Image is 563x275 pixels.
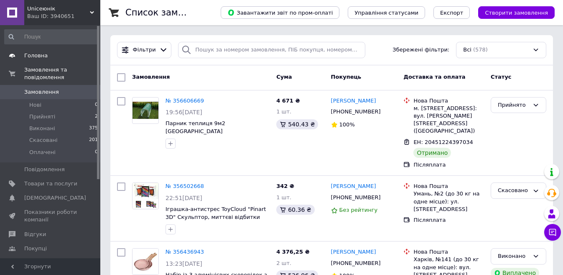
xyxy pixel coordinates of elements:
[433,6,470,19] button: Експорт
[132,97,159,124] a: Фото товару
[276,108,291,115] span: 1 шт.
[24,88,59,96] span: Замовлення
[491,74,512,80] span: Статус
[24,52,48,59] span: Головна
[125,8,210,18] h1: Список замовлень
[354,10,418,16] span: Управління статусами
[276,260,291,266] span: 2 шт.
[331,182,376,190] a: [PERSON_NAME]
[166,183,204,189] a: № 356502668
[27,5,90,13] span: Uniceюнік
[133,46,156,54] span: Фільтри
[166,206,266,220] a: Іграшка-антистрес ToyCloud "Pinart 3D" Скульптор, миттєві відбитки
[329,192,382,203] div: [PHONE_NUMBER]
[166,260,202,267] span: 13:23[DATE]
[166,98,204,104] a: № 356606669
[276,74,292,80] span: Cума
[132,183,158,209] img: Фото товару
[166,109,202,116] span: 19:56[DATE]
[331,74,362,80] span: Покупець
[24,245,47,252] span: Покупці
[178,42,365,58] input: Пошук за номером замовлення, ПІБ покупця, номером телефону, Email, номером накладної
[331,97,376,105] a: [PERSON_NAME]
[24,66,100,81] span: Замовлення та повідомлення
[413,190,484,213] div: Умань, №2 (до 30 кг на одне місце): ул. [STREET_ADDRESS]
[276,183,294,189] span: 342 ₴
[24,208,77,224] span: Показники роботи компанії
[485,10,548,16] span: Створити замовлення
[478,6,555,19] button: Створити замовлення
[392,46,449,54] span: Збережені фільтри:
[227,9,333,16] span: Завантажити звіт по пром-оплаті
[413,97,484,105] div: Нова Пошта
[348,6,425,19] button: Управління статусами
[339,121,355,128] span: 100%
[29,113,55,121] span: Прийняті
[413,161,484,169] div: Післяплата
[473,46,488,53] span: (578)
[544,224,561,241] button: Чат з покупцем
[24,194,86,202] span: [DEMOGRAPHIC_DATA]
[413,139,473,145] span: ЕН: 20451224397034
[470,9,555,15] a: Створити замовлення
[498,101,529,110] div: Прийнято
[221,6,339,19] button: Завантажити звіт по пром-оплаті
[29,101,41,109] span: Нові
[339,207,378,213] span: Без рейтингу
[4,29,99,44] input: Пошук
[89,136,98,144] span: 201
[276,194,291,200] span: 1 шт.
[276,98,300,104] span: 4 671 ₴
[89,125,98,132] span: 375
[24,231,46,238] span: Відгуки
[331,248,376,256] a: [PERSON_NAME]
[276,119,318,129] div: 540.43 ₴
[413,216,484,224] div: Післяплата
[132,182,159,209] a: Фото товару
[132,248,159,275] a: Фото товару
[27,13,100,20] div: Ваш ID: 3940651
[166,195,202,201] span: 22:51[DATE]
[166,249,204,255] a: № 356436943
[132,249,158,275] img: Фото товару
[413,248,484,256] div: Нова Пошта
[95,149,98,156] span: 0
[29,125,55,132] span: Виконані
[498,252,529,261] div: Виконано
[463,46,471,54] span: Всі
[276,249,309,255] span: 4 376,25 ₴
[329,106,382,117] div: [PHONE_NUMBER]
[498,186,529,195] div: Скасовано
[413,148,451,158] div: Отримано
[440,10,464,16] span: Експорт
[29,149,56,156] span: Оплачені
[413,182,484,190] div: Нова Пошта
[413,105,484,135] div: м. [STREET_ADDRESS]: вул. [PERSON_NAME][STREET_ADDRESS] ([GEOGRAPHIC_DATA])
[24,180,77,188] span: Товари та послуги
[95,101,98,109] span: 0
[24,166,65,173] span: Повідомлення
[166,120,225,150] a: Парник теплиця 9м2 [GEOGRAPHIC_DATA] (450х200х200см) [GEOGRAPHIC_DATA]
[29,136,58,144] span: Скасовані
[95,113,98,121] span: 2
[276,205,314,215] div: 60.36 ₴
[329,258,382,269] div: [PHONE_NUMBER]
[403,74,465,80] span: Доставка та оплата
[132,74,170,80] span: Замовлення
[132,102,158,119] img: Фото товару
